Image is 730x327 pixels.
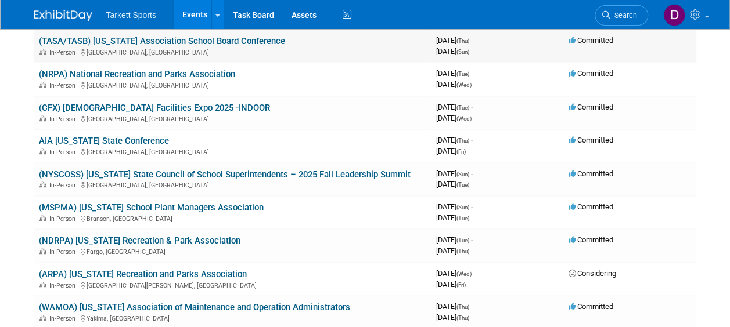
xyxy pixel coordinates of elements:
[569,69,613,78] span: Committed
[456,49,469,55] span: (Sun)
[456,181,469,188] span: (Tue)
[456,115,472,122] span: (Wed)
[436,103,473,111] span: [DATE]
[39,36,285,46] a: (TASA/TASB) [US_STATE] Association School Board Conference
[436,80,472,89] span: [DATE]
[456,82,472,88] span: (Wed)
[471,302,473,311] span: -
[39,313,427,322] div: Yakima, [GEOGRAPHIC_DATA]
[456,315,469,321] span: (Thu)
[456,271,472,277] span: (Wed)
[436,202,473,211] span: [DATE]
[106,10,156,20] span: Tarkett Sports
[436,180,469,188] span: [DATE]
[39,136,169,146] a: AIA [US_STATE] State Conference
[456,171,469,177] span: (Sun)
[436,213,469,222] span: [DATE]
[49,248,79,256] span: In-Person
[436,302,473,311] span: [DATE]
[39,82,46,88] img: In-Person Event
[436,235,473,244] span: [DATE]
[39,69,235,79] a: (NRPA) National Recreation and Parks Association
[49,82,79,89] span: In-Person
[569,169,613,178] span: Committed
[456,71,469,77] span: (Tue)
[436,169,473,178] span: [DATE]
[456,282,466,288] span: (Fri)
[436,280,466,289] span: [DATE]
[49,181,79,189] span: In-Person
[39,315,46,321] img: In-Person Event
[39,213,427,223] div: Branson, [GEOGRAPHIC_DATA]
[473,269,475,278] span: -
[569,36,613,45] span: Committed
[569,269,616,278] span: Considering
[436,36,473,45] span: [DATE]
[436,114,472,122] span: [DATE]
[39,147,427,156] div: [GEOGRAPHIC_DATA], [GEOGRAPHIC_DATA]
[39,80,427,89] div: [GEOGRAPHIC_DATA], [GEOGRAPHIC_DATA]
[471,202,473,211] span: -
[471,235,473,244] span: -
[471,69,473,78] span: -
[39,302,350,313] a: (WAMOA) [US_STATE] Association of Maintenance and Operation Administrators
[456,38,469,44] span: (Thu)
[456,304,469,310] span: (Thu)
[49,215,79,223] span: In-Person
[436,69,473,78] span: [DATE]
[39,202,264,213] a: (MSPMA) [US_STATE] School Plant Managers Association
[39,169,411,180] a: (NYSCOSS) [US_STATE] State Council of School Superintendents – 2025 Fall Leadership Summit
[39,248,46,254] img: In-Person Event
[39,114,427,123] div: [GEOGRAPHIC_DATA], [GEOGRAPHIC_DATA]
[569,103,613,111] span: Committed
[456,137,469,144] span: (Thu)
[39,103,270,113] a: (CFX) [DEMOGRAPHIC_DATA] Facilities Expo 2025 -INDOOR
[39,246,427,256] div: Fargo, [GEOGRAPHIC_DATA]
[569,302,613,311] span: Committed
[569,202,613,211] span: Committed
[471,36,473,45] span: -
[39,269,247,279] a: (ARPA) [US_STATE] Recreation and Parks Association
[436,47,469,56] span: [DATE]
[569,235,613,244] span: Committed
[49,282,79,289] span: In-Person
[456,148,466,155] span: (Fri)
[436,136,473,144] span: [DATE]
[595,5,648,26] a: Search
[39,148,46,154] img: In-Person Event
[610,11,637,20] span: Search
[39,282,46,288] img: In-Person Event
[39,215,46,221] img: In-Person Event
[569,136,613,144] span: Committed
[39,180,427,189] div: [GEOGRAPHIC_DATA], [GEOGRAPHIC_DATA]
[436,313,469,322] span: [DATE]
[456,215,469,221] span: (Tue)
[456,248,469,255] span: (Thu)
[436,246,469,255] span: [DATE]
[436,147,466,155] span: [DATE]
[34,10,92,21] img: ExhibitDay
[471,136,473,144] span: -
[39,181,46,187] img: In-Person Event
[49,115,79,123] span: In-Person
[436,269,475,278] span: [DATE]
[39,280,427,289] div: [GEOGRAPHIC_DATA][PERSON_NAME], [GEOGRAPHIC_DATA]
[456,237,469,244] span: (Tue)
[471,103,473,111] span: -
[49,315,79,322] span: In-Person
[49,49,79,56] span: In-Person
[456,104,469,111] span: (Tue)
[456,204,469,210] span: (Sun)
[471,169,473,178] span: -
[49,148,79,156] span: In-Person
[663,4,685,26] img: Doug Wilson
[39,115,46,121] img: In-Person Event
[39,49,46,54] img: In-Person Event
[39,47,427,56] div: [GEOGRAPHIC_DATA], [GEOGRAPHIC_DATA]
[39,235,240,246] a: (NDRPA) [US_STATE] Recreation & Park Association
